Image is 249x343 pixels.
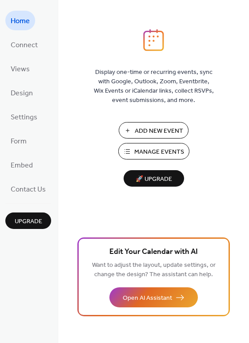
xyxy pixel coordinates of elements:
span: Want to adjust the layout, update settings, or change the design? The assistant can help. [92,259,216,281]
a: Home [5,11,35,30]
a: Contact Us [5,179,51,199]
span: Embed [11,159,33,173]
span: Settings [11,110,37,125]
a: Connect [5,35,43,54]
img: logo_icon.svg [143,29,164,51]
span: Add New Event [135,127,183,136]
a: Views [5,59,35,78]
button: Add New Event [119,122,189,139]
a: Embed [5,155,38,175]
span: 🚀 Upgrade [129,173,179,185]
span: Contact Us [11,183,46,197]
span: Display one-time or recurring events, sync with Google, Outlook, Zoom, Eventbrite, Wix Events or ... [94,68,214,105]
a: Form [5,131,32,151]
button: Manage Events [118,143,189,159]
span: Manage Events [134,147,184,157]
button: Upgrade [5,212,51,229]
button: 🚀 Upgrade [124,170,184,187]
span: Home [11,14,30,29]
span: Open AI Assistant [123,294,172,303]
span: Views [11,62,30,77]
span: Form [11,135,27,149]
a: Settings [5,107,43,127]
button: Open AI Assistant [109,287,198,307]
span: Upgrade [15,217,42,226]
span: Connect [11,38,38,53]
span: Design [11,86,33,101]
span: Edit Your Calendar with AI [109,246,198,258]
a: Design [5,83,38,102]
